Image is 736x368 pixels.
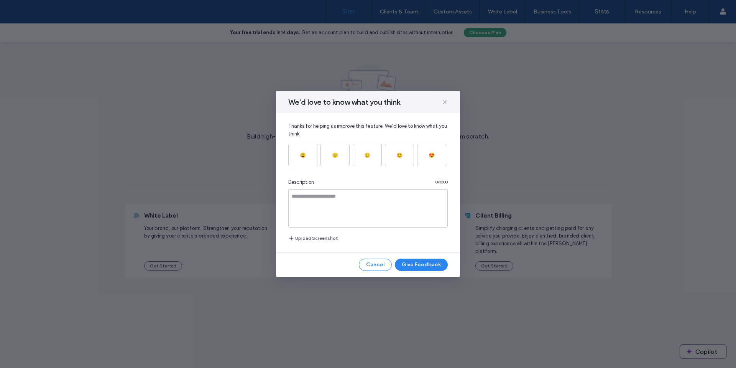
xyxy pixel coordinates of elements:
span: Description [288,178,314,186]
div: 🫤 [332,152,338,158]
button: Cancel [359,259,392,271]
button: Give Feedback [395,259,448,271]
span: 0 / 1000 [435,179,448,185]
span: We'd love to know what you think [288,97,400,107]
div: 😐 [364,152,370,158]
div: 😊 [396,152,402,158]
div: 😩 [300,152,306,158]
span: Thanks for helping us improve this feature. We’d love to know what you think. [288,122,448,138]
button: Upload Screenshot [288,234,338,243]
div: 😍 [429,152,435,158]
